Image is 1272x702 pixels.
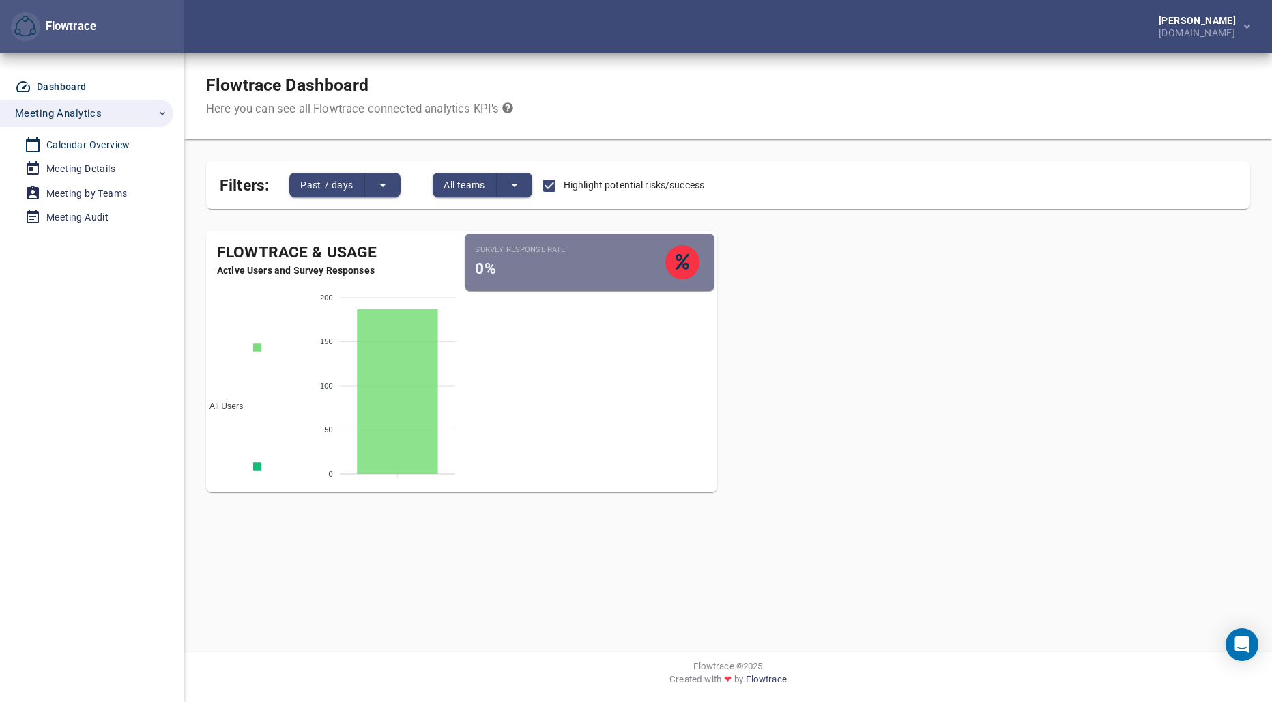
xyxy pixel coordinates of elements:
[564,178,704,193] span: Highlight potential risks/success
[46,209,109,226] div: Meeting Audit
[721,673,734,686] span: ❤
[11,12,40,42] button: Flowtrace
[693,660,762,673] span: Flowtrace © 2025
[746,673,786,691] a: Flowtrace
[1137,12,1261,42] button: [PERSON_NAME][DOMAIN_NAME]
[476,244,666,255] small: Survey Response Rate
[1159,16,1241,25] div: [PERSON_NAME]
[40,18,96,35] div: Flowtrace
[14,16,36,38] img: Flowtrace
[320,294,333,302] tspan: 200
[195,673,1261,691] div: Created with
[320,382,333,390] tspan: 100
[289,173,400,197] div: split button
[324,425,333,434] tspan: 50
[206,264,461,277] span: Active Users and Survey Responses
[1226,628,1258,661] div: Open Intercom Messenger
[206,75,513,96] h1: Flowtrace Dashboard
[206,101,513,117] div: Here you can see all Flowtrace connected analytics KPI's
[320,337,333,346] tspan: 150
[289,173,364,197] button: Past 7 days
[476,259,496,278] span: 0%
[46,185,127,202] div: Meeting by Teams
[734,673,743,691] span: by
[46,160,115,178] div: Meeting Details
[433,173,532,197] div: split button
[1159,25,1241,38] div: [DOMAIN_NAME]
[46,137,130,154] div: Calendar Overview
[444,177,485,193] span: All teams
[433,173,497,197] button: All teams
[300,177,353,193] span: Past 7 days
[329,470,333,478] tspan: 0
[199,402,243,411] span: All Users
[37,79,87,96] div: Dashboard
[11,12,96,42] div: Flowtrace
[206,242,461,264] div: Flowtrace & Usage
[220,168,269,197] span: Filters:
[15,104,102,122] span: Meeting Analytics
